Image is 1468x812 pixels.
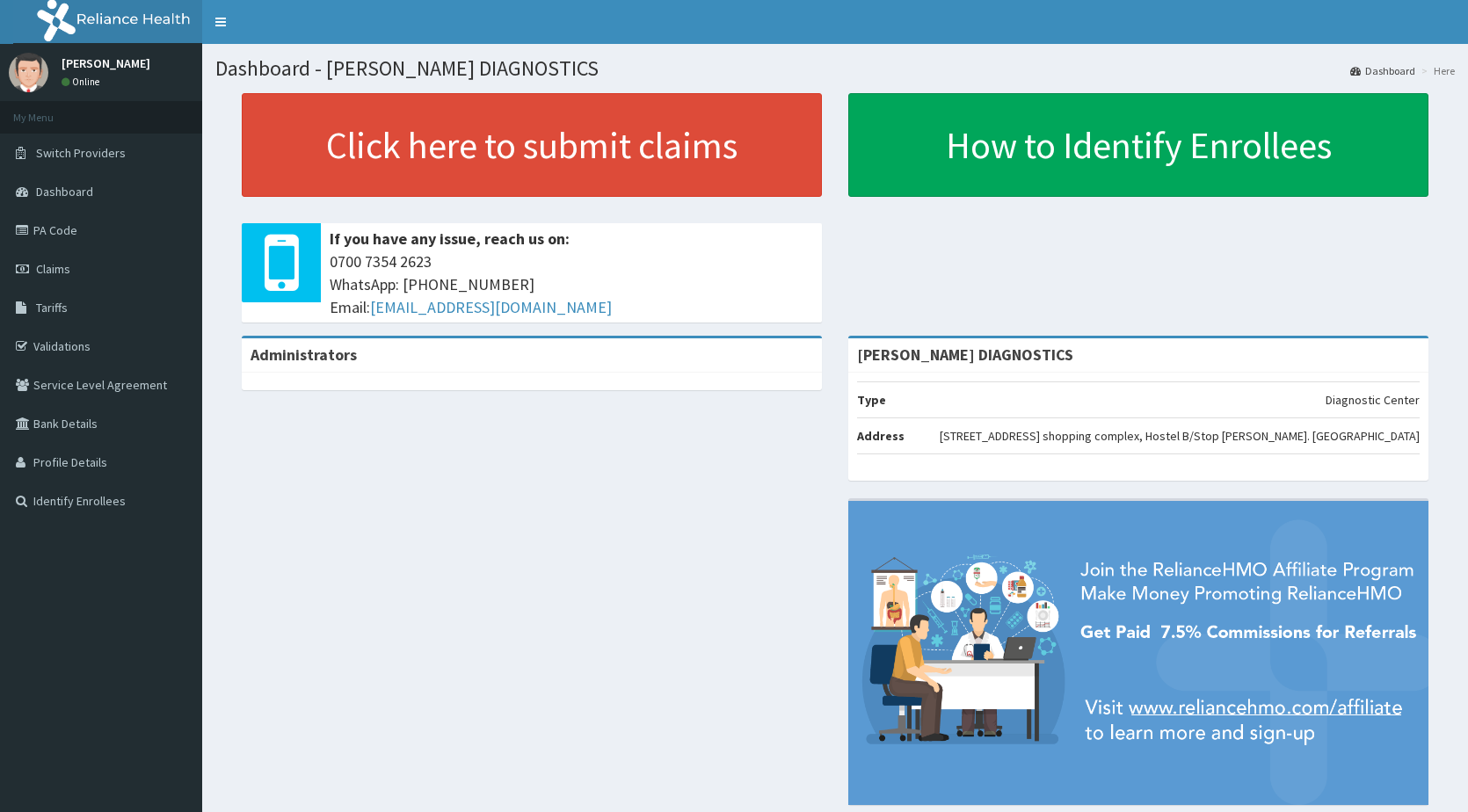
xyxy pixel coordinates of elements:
[62,76,104,88] a: Online
[215,57,1455,80] h1: Dashboard - [PERSON_NAME] DIAGNOSTICS
[36,184,93,199] span: Dashboard
[848,93,1428,197] a: How to Identify Enrollees
[330,228,570,249] b: If you have any issue, reach us on:
[36,261,70,277] span: Claims
[36,145,126,161] span: Switch Providers
[857,428,905,444] b: Address
[1326,391,1420,409] p: Diagnostic Center
[857,392,886,408] b: Type
[330,250,813,318] span: 0700 7354 2623 WhatsApp: [PHONE_NUMBER] Email:
[857,344,1073,365] strong: [PERSON_NAME] DIAGNOSTICS
[251,344,357,365] b: Administrators
[242,93,822,197] a: Click here to submit claims
[9,53,48,92] img: User Image
[1350,63,1415,78] a: Dashboard
[848,501,1428,804] img: provider-team-banner.png
[940,427,1420,445] p: [STREET_ADDRESS] shopping complex, Hostel B/Stop [PERSON_NAME]. [GEOGRAPHIC_DATA]
[370,297,612,317] a: [EMAIL_ADDRESS][DOMAIN_NAME]
[1417,63,1455,78] li: Here
[36,300,68,315] span: Tariffs
[62,57,150,69] p: [PERSON_NAME]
